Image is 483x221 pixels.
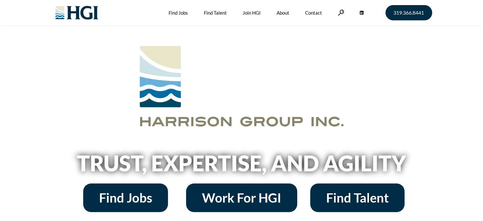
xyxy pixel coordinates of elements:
a: Find Talent [310,183,405,212]
a: Find Jobs [83,183,168,212]
span: 319.366.8441 [393,10,424,15]
span: Find Talent [326,191,389,204]
h2: Trust, Expertise, and Agility [61,152,423,174]
span: Find Jobs [99,191,152,204]
span: Work For HGI [202,191,281,204]
a: 319.366.8441 [386,5,432,20]
a: Search [338,10,344,16]
a: Work For HGI [186,183,297,212]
